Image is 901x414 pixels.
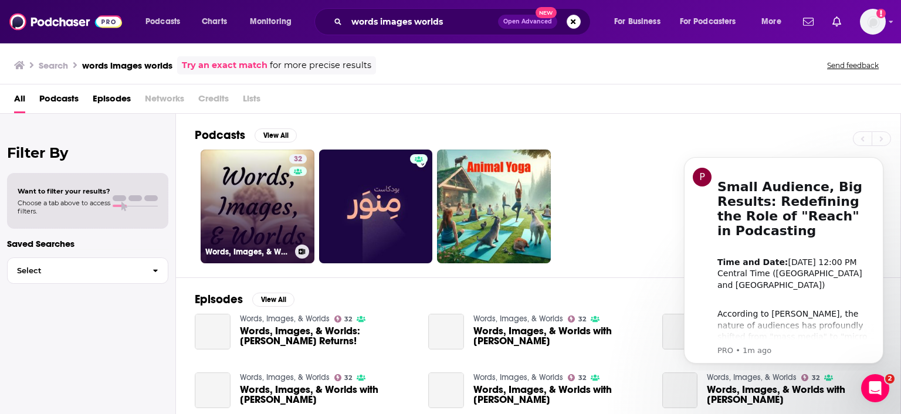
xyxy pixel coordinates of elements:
span: 32 [578,375,586,381]
a: EpisodesView All [195,292,294,307]
a: Words, Images, & Worlds: Jordan Thomas Returns! [195,314,231,349]
a: Words, Images, & Worlds with Rajani LaRocca [428,314,464,349]
h2: Episodes [195,292,243,307]
span: New [536,7,557,18]
svg: Add a profile image [876,9,886,18]
span: for more precise results [270,59,371,72]
a: All [14,89,25,113]
iframe: Intercom notifications message [666,147,901,371]
span: More [761,13,781,30]
span: For Business [614,13,660,30]
span: 32 [294,154,302,165]
a: 32 [289,154,307,164]
img: Podchaser - Follow, Share and Rate Podcasts [9,11,122,33]
span: Podcasts [145,13,180,30]
a: 32 [568,315,586,323]
span: 32 [812,375,819,381]
a: 32Words, Images, & Worlds [201,150,314,263]
span: Networks [145,89,184,113]
button: View All [252,293,294,307]
button: open menu [672,12,753,31]
span: Words, Images, & Worlds with [PERSON_NAME] [473,385,648,405]
span: Open Advanced [503,19,552,25]
h2: Filter By [7,144,168,161]
div: Search podcasts, credits, & more... [326,8,602,35]
button: open menu [606,12,675,31]
span: Monitoring [250,13,292,30]
a: Words, Images, & Worlds with Austin Janowsky [428,372,464,408]
input: Search podcasts, credits, & more... [347,12,498,31]
a: Words, Images, & Worlds [707,372,797,382]
a: Words, Images, & Worlds with Patricia Patts [195,372,231,408]
a: Words, Images, & Worlds with Rajani LaRocca [473,326,648,346]
span: Logged in as lealy [860,9,886,35]
a: Try an exact match [182,59,267,72]
button: Select [7,257,168,284]
a: Words, Images, & Worlds: Jordan Thomas Returns! [240,326,415,346]
a: Words, Images, & Worlds [240,372,330,382]
a: PodcastsView All [195,128,297,142]
a: 32 [801,374,819,381]
a: 32 [568,374,586,381]
span: Select [8,267,143,274]
a: Words, Images, & Worlds [473,372,563,382]
span: Charts [202,13,227,30]
span: Credits [198,89,229,113]
button: Open AdvancedNew [498,15,557,29]
a: Words, Images, & Worlds with Austin Janowsky [473,385,648,405]
span: Lists [243,89,260,113]
button: open menu [753,12,796,31]
a: Words, Images, & Worlds with Tim Russ [707,385,882,405]
button: Show profile menu [860,9,886,35]
span: 2 [885,374,895,384]
span: Words, Images, & Worlds with [PERSON_NAME] [240,385,415,405]
a: Words, Images, & Worlds [240,314,330,324]
button: View All [255,128,297,142]
a: Show notifications dropdown [798,12,818,32]
span: Words, Images, & Worlds with [PERSON_NAME] [473,326,648,346]
a: Words, Images, & Worlds with Patricia Patts [240,385,415,405]
span: For Podcasters [680,13,736,30]
span: 32 [578,317,586,322]
a: Words, Images, & Worlds with Tim Russ [662,372,698,408]
a: Show notifications dropdown [828,12,846,32]
img: User Profile [860,9,886,35]
button: open menu [137,12,195,31]
h3: Search [39,60,68,71]
a: 32 [334,315,353,323]
a: 32 [334,374,353,381]
a: Words, Images, & Worlds [473,314,563,324]
span: 32 [344,375,352,381]
span: Choose a tab above to access filters. [18,199,110,215]
a: Charts [194,12,234,31]
span: Words, Images, & Worlds with [PERSON_NAME] [707,385,882,405]
p: Saved Searches [7,238,168,249]
a: Words, Images, & Worlds: Scott James Returns! [662,314,698,349]
span: 32 [344,317,352,322]
button: Send feedback [824,60,882,70]
a: Episodes [93,89,131,113]
a: Podcasts [39,89,79,113]
h2: Podcasts [195,128,245,142]
iframe: Intercom live chat [861,374,889,402]
h3: words images worlds [82,60,172,71]
span: Words, Images, & Worlds: [PERSON_NAME] Returns! [240,326,415,346]
button: open menu [242,12,307,31]
h3: Words, Images, & Worlds [205,247,290,257]
span: Want to filter your results? [18,187,110,195]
